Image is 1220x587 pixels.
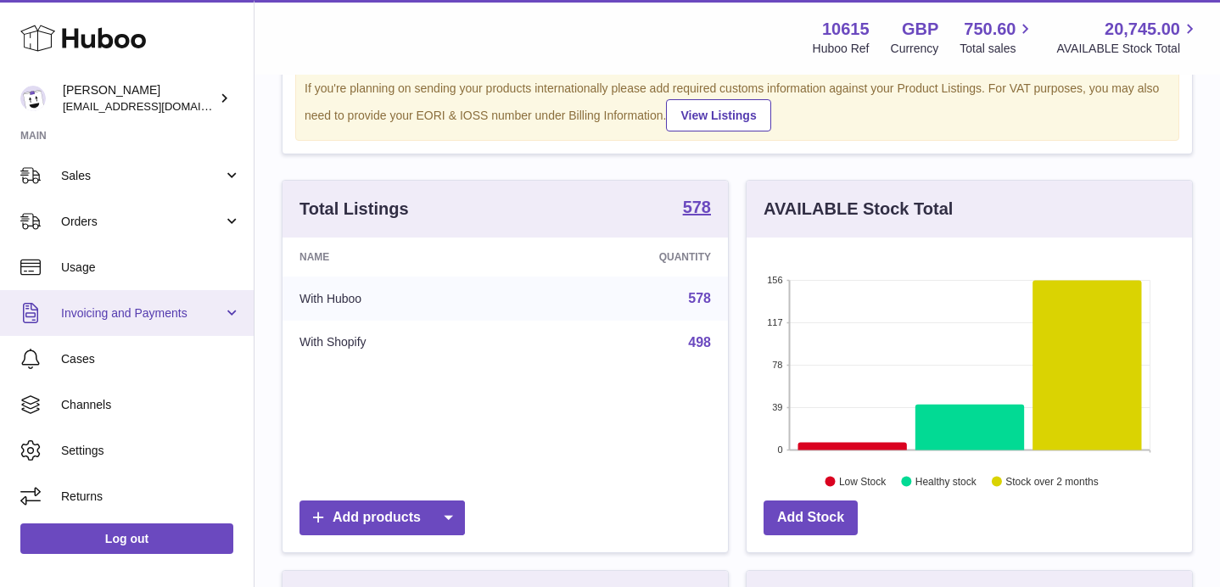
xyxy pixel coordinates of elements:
[63,82,215,115] div: [PERSON_NAME]
[767,317,782,327] text: 117
[61,260,241,276] span: Usage
[20,523,233,554] a: Log out
[63,99,249,113] span: [EMAIL_ADDRESS][DOMAIN_NAME]
[777,444,782,455] text: 0
[822,18,870,41] strong: 10615
[902,18,938,41] strong: GBP
[61,351,241,367] span: Cases
[299,198,409,221] h3: Total Listings
[764,500,858,535] a: Add Stock
[964,18,1016,41] span: 750.60
[283,321,523,365] td: With Shopify
[283,238,523,277] th: Name
[283,277,523,321] td: With Huboo
[839,475,887,487] text: Low Stock
[1105,18,1180,41] span: 20,745.00
[61,443,241,459] span: Settings
[1056,18,1200,57] a: 20,745.00 AVAILABLE Stock Total
[523,238,728,277] th: Quantity
[772,402,782,412] text: 39
[61,305,223,321] span: Invoicing and Payments
[683,198,711,215] strong: 578
[688,291,711,305] a: 578
[683,198,711,219] a: 578
[1005,475,1098,487] text: Stock over 2 months
[61,168,223,184] span: Sales
[688,335,711,349] a: 498
[61,397,241,413] span: Channels
[772,360,782,370] text: 78
[20,86,46,111] img: fulfillment@fable.com
[1056,41,1200,57] span: AVAILABLE Stock Total
[960,41,1035,57] span: Total sales
[960,18,1035,57] a: 750.60 Total sales
[299,500,465,535] a: Add products
[767,275,782,285] text: 156
[666,99,770,131] a: View Listings
[61,489,241,505] span: Returns
[305,81,1170,131] div: If you're planning on sending your products internationally please add required customs informati...
[915,475,977,487] text: Healthy stock
[764,198,953,221] h3: AVAILABLE Stock Total
[891,41,939,57] div: Currency
[61,214,223,230] span: Orders
[813,41,870,57] div: Huboo Ref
